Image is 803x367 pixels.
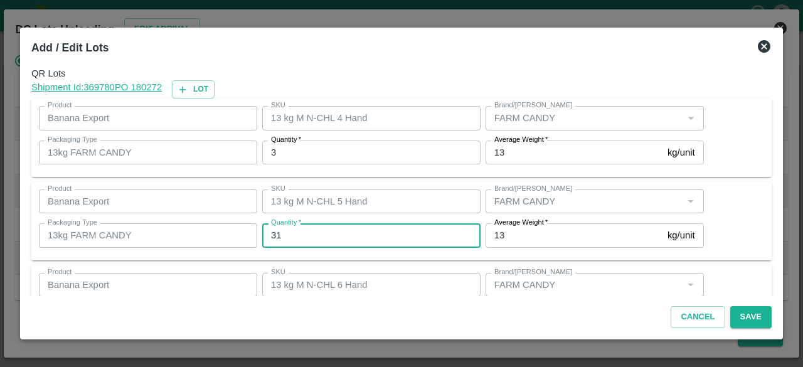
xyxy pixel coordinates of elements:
[271,184,285,194] label: SKU
[489,193,679,210] input: Create Brand/Marka
[48,100,72,110] label: Product
[494,267,572,277] label: Brand/[PERSON_NAME]
[671,306,725,328] button: Cancel
[667,146,695,159] p: kg/unit
[271,135,301,145] label: Quantity
[48,135,97,145] label: Packaging Type
[494,184,572,194] label: Brand/[PERSON_NAME]
[667,228,695,242] p: kg/unit
[31,41,109,54] b: Add / Edit Lots
[271,218,301,228] label: Quantity
[48,267,72,277] label: Product
[494,135,548,145] label: Average Weight
[271,267,285,277] label: SKU
[489,110,679,126] input: Create Brand/Marka
[31,80,162,98] a: Shipment Id:369780PO 180272
[271,100,285,110] label: SKU
[489,277,679,293] input: Create Brand/Marka
[172,80,215,98] button: Lot
[730,306,772,328] button: Save
[494,218,548,228] label: Average Weight
[494,100,572,110] label: Brand/[PERSON_NAME]
[48,218,97,228] label: Packaging Type
[31,66,772,80] span: QR Lots
[48,184,72,194] label: Product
